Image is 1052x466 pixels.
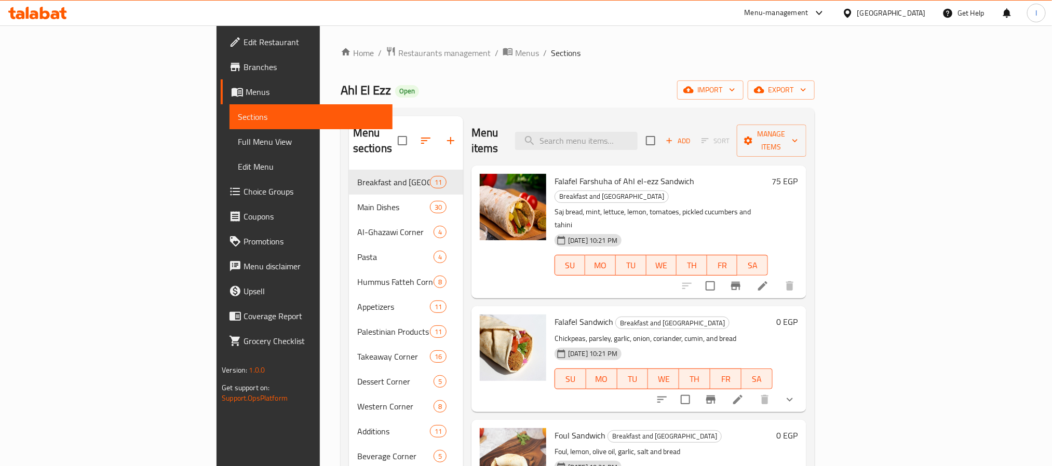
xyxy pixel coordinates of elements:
div: Main Dishes [357,201,430,213]
div: Breakfast and Sandwich Corner [615,317,730,329]
span: I [1035,7,1037,19]
button: TH [679,368,710,389]
div: Dessert Corner [357,375,434,388]
div: items [430,350,447,363]
button: FR [707,255,738,276]
div: Palestinian Products11 [349,319,463,344]
a: Support.OpsPlatform [222,391,288,405]
span: Hummus Fatteh Corner [357,276,434,288]
button: MO [585,255,616,276]
span: Coupons [244,210,384,223]
h6: 0 EGP [777,428,798,443]
a: Choice Groups [221,179,392,204]
span: 4 [434,252,446,262]
span: Choice Groups [244,185,384,198]
span: SA [746,372,768,387]
a: Menus [221,79,392,104]
span: import [685,84,735,97]
span: Menus [515,47,539,59]
span: Pasta [357,251,434,263]
p: Foul, lemon, olive oil, garlic, salt and bread [555,445,773,458]
span: Restaurants management [398,47,491,59]
span: Falafel Farshuha of Ahl el-ezz Sandwich [555,173,694,189]
p: Saj bread, mint, lettuce, lemon, tomatoes, pickled cucumbers and tahini [555,205,768,231]
span: Add [664,135,692,147]
span: Additions [357,425,430,437]
button: SA [737,255,768,276]
div: Al-Ghazawi Corner4 [349,220,463,244]
span: 5 [434,451,446,461]
span: 4 [434,227,446,237]
span: Breakfast and [GEOGRAPHIC_DATA] [555,190,668,202]
span: 11 [430,427,446,436]
span: Al-Ghazawi Corner [357,226,434,238]
span: Select section [640,130,662,152]
span: Version: [222,363,247,377]
button: show more [777,387,802,412]
button: MO [586,368,617,389]
span: 5 [434,377,446,387]
span: Full Menu View [238,135,384,148]
button: Add [662,133,695,149]
div: Breakfast and [GEOGRAPHIC_DATA]11 [349,170,463,195]
h6: 75 EGP [772,174,798,188]
div: items [434,375,447,388]
button: TH [677,255,707,276]
div: Main Dishes30 [349,195,463,220]
button: SA [741,368,773,389]
span: Western Corner [357,400,434,413]
button: Branch-specific-item [723,273,748,298]
span: Manage items [745,128,798,154]
div: Breakfast and Sandwich Corner [357,176,430,188]
button: TU [617,368,649,389]
span: 30 [430,202,446,212]
a: Menus [503,46,539,60]
a: Sections [230,104,392,129]
div: Open [395,85,419,98]
div: Pasta4 [349,244,463,269]
span: TH [681,258,703,273]
span: 1.0.0 [249,363,265,377]
button: SU [555,255,585,276]
span: SU [559,258,581,273]
span: Get support on: [222,381,269,394]
span: Upsell [244,285,384,297]
div: Takeaway Corner [357,350,430,363]
a: Edit menu item [732,393,744,406]
button: SU [555,368,586,389]
button: FR [710,368,741,389]
span: 8 [434,402,446,412]
span: Beverage Corner [357,450,434,462]
div: items [434,251,447,263]
span: WE [651,258,673,273]
div: items [430,201,447,213]
span: Coverage Report [244,310,384,322]
span: MO [589,258,612,273]
span: Appetizers [357,300,430,313]
a: Edit Restaurant [221,30,392,54]
div: Dessert Corner5 [349,369,463,394]
span: 11 [430,177,446,187]
div: Breakfast and Sandwich Corner [555,190,669,203]
span: [DATE] 10:21 PM [564,349,622,359]
span: Grocery Checklist [244,335,384,347]
span: Branches [244,61,384,73]
span: [DATE] 10:21 PM [564,236,622,245]
span: 11 [430,302,446,312]
div: Additions11 [349,419,463,444]
span: Sort sections [413,128,438,153]
button: delete [752,387,777,412]
a: Coverage Report [221,304,392,328]
button: export [748,80,815,100]
div: items [434,450,447,462]
div: items [430,300,447,313]
div: items [430,425,447,437]
span: Select to update [675,389,696,410]
span: Promotions [244,235,384,248]
div: Takeaway Corner16 [349,344,463,369]
span: Sections [238,111,384,123]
